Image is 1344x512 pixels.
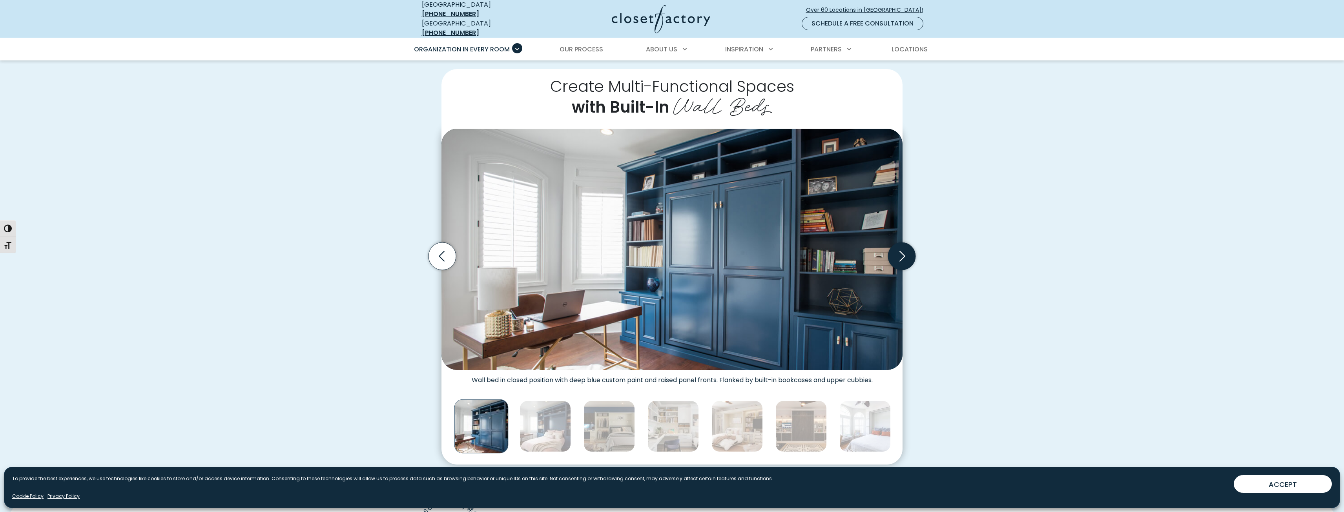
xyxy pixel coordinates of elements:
img: Closet Factory Logo [612,5,710,33]
span: Wall Beds [673,88,772,119]
img: Elegant cream-toned wall bed with TV display, decorative shelving, and frosted glass cabinet doors [711,401,763,452]
span: About Us [646,45,677,54]
p: To provide the best experiences, we use technologies like cookies to store and/or access device i... [12,475,773,482]
a: [PHONE_NUMBER] [422,28,479,37]
span: Organization in Every Room [414,45,510,54]
span: Create Multi-Functional Spaces [550,75,794,97]
img: Murphy bed with a hidden frame wall feature [839,401,891,452]
img: Wall bed built into shaker cabinetry in office, includes crown molding and goose neck lighting. [647,401,699,452]
img: Contemporary two-tone wall bed in dark espresso and light ash, surrounded by integrated media cab... [775,401,827,452]
span: with Built-In [572,96,669,118]
img: Custom wall bed cabinetry in navy blue with built-in bookshelves and concealed bed [454,399,509,454]
span: Partners [811,45,842,54]
button: Previous slide [425,239,459,273]
span: Inspiration [725,45,763,54]
button: Next slide [885,239,919,273]
a: Privacy Policy [47,493,80,500]
a: Over 60 Locations in [GEOGRAPHIC_DATA]! [806,3,930,17]
a: Cookie Policy [12,493,44,500]
div: [GEOGRAPHIC_DATA] [422,19,536,38]
a: Schedule a Free Consultation [802,17,923,30]
span: Locations [892,45,928,54]
button: ACCEPT [1234,475,1332,493]
nav: Primary Menu [408,38,936,60]
img: Wall bed with integrated work station, goose neck lighting, LED hanging rods, and dual-tone cabin... [584,401,635,452]
a: [PHONE_NUMBER] [422,9,479,18]
img: Custom wall bed cabinetry in navy blue with built-in bookshelves and concealed bed [441,129,903,370]
figcaption: Wall bed in closed position with deep blue custom paint and raised panel fronts. Flanked by built... [441,370,903,384]
span: Our Process [560,45,603,54]
img: Navy blue built-in wall bed with surrounding bookcases and upper storage [520,401,571,452]
span: Over 60 Locations in [GEOGRAPHIC_DATA]! [806,6,929,14]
